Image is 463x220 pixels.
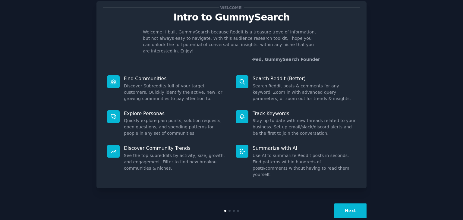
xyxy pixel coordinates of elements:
[124,110,227,117] p: Explore Personas
[124,118,227,137] dd: Quickly explore pain points, solution requests, open questions, and spending patterns for people ...
[124,75,227,82] p: Find Communities
[143,29,320,54] p: Welcome! I built GummySearch because Reddit is a treasure trove of information, but not always ea...
[334,203,367,218] button: Next
[219,5,244,11] span: Welcome!
[253,152,356,178] dd: Use AI to summarize Reddit posts in seconds. Find patterns within hundreds of posts/comments with...
[253,118,356,137] dd: Stay up to date with new threads related to your business. Set up email/slack/discord alerts and ...
[253,145,356,151] p: Summarize with AI
[124,152,227,171] dd: See the top subreddits by activity, size, growth, and engagement. Filter to find new breakout com...
[103,12,360,23] p: Intro to GummySearch
[124,83,227,102] dd: Discover Subreddits full of your target customers. Quickly identify the active, new, or growing c...
[253,57,320,62] a: Fed, GummySearch Founder
[251,56,320,63] div: -
[253,110,356,117] p: Track Keywords
[253,75,356,82] p: Search Reddit (Better)
[124,145,227,151] p: Discover Community Trends
[253,83,356,102] dd: Search Reddit posts & comments for any keyword. Zoom in with advanced query parameters, or zoom o...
